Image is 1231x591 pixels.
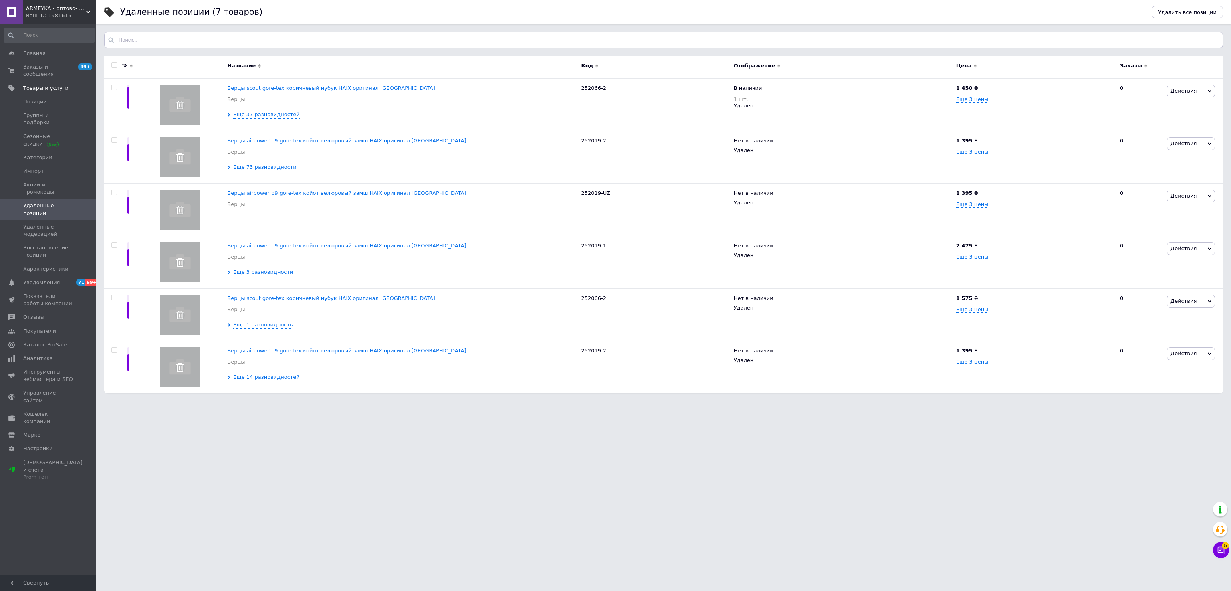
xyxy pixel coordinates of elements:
[23,50,46,57] span: Главная
[956,359,989,365] span: Еще 3 цены
[734,62,775,69] span: Отображение
[956,138,973,144] b: 1 395
[734,102,952,109] div: Удален
[956,149,989,155] span: Еще 3 цены
[160,85,200,125] img: Берцы scout gore-tex коричневый нубук HAIX оригинал Германия
[23,445,52,452] span: Настройки
[4,28,95,43] input: Поиск
[734,347,952,357] div: Нет в наличии
[233,321,293,329] span: Еще 1 разновидность
[227,62,256,69] span: Название
[23,181,74,196] span: Акции и промокоды
[1170,298,1197,304] span: Действия
[23,154,52,161] span: Категории
[78,63,92,70] span: 99+
[23,355,53,362] span: Аналитика
[956,295,973,301] b: 1 575
[956,85,1113,92] div: ₴
[227,253,245,261] a: Берцы
[227,190,466,196] a: Берцы airpower p9 gore-tex койот велюровый замш HAIX оригинал [GEOGRAPHIC_DATA]
[1158,9,1217,15] span: Удалить все позиции
[1170,245,1197,251] span: Действия
[1115,78,1165,131] div: 0
[581,138,606,144] span: 252019-2
[956,190,1113,197] div: ₴
[23,168,44,175] span: Импорт
[23,244,74,259] span: Восстановление позиций
[956,137,1113,144] div: ₴
[734,242,952,252] div: Нет в наличии
[956,295,1113,302] div: ₴
[26,12,96,19] div: Ваш ID: 1981615
[227,358,245,366] a: Берцы
[734,137,952,147] div: Нет в наличии
[1170,193,1197,199] span: Действия
[734,190,952,199] div: Нет в наличии
[160,137,200,177] img: Берцы airpower p9 gore-tex койот велюровый замш HAIX оригинал Германия
[23,368,74,383] span: Инструменты вебмастера и SEO
[227,85,435,91] a: Берцы scout gore-tex коричневый нубук HAIX оригинал [GEOGRAPHIC_DATA]
[23,202,74,217] span: Удаленные позиции
[23,265,69,273] span: Характеристики
[23,389,74,404] span: Управление сайтом
[956,201,989,208] span: Еще 3 цены
[581,348,606,354] span: 252019-2
[23,474,83,481] div: Prom топ
[734,199,952,206] div: Удален
[581,85,606,91] span: 252066-2
[120,8,262,16] div: Удаленные позиции (7 товаров)
[104,32,1223,48] input: Поиск...
[1115,288,1165,341] div: 0
[23,85,69,92] span: Товары и услуги
[956,243,973,249] b: 2 475
[956,62,972,69] span: Цена
[85,279,99,286] span: 99+
[1115,236,1165,288] div: 0
[734,85,952,94] div: В наличии
[227,348,466,354] span: Берцы airpower p9 gore-tex койот велюровый замш HAIX оригинал [GEOGRAPHIC_DATA]
[734,96,952,102] div: 1 шт.
[956,347,1113,354] div: ₴
[1222,542,1229,549] span: 5
[160,190,200,230] img: Берцы airpower p9 gore-tex койот велюровый замш HAIX оригинал Германия
[23,223,74,238] span: Удаленные модерацией
[1120,62,1142,69] span: Заказы
[23,293,74,307] span: Показатели работы компании
[23,459,83,481] span: [DEMOGRAPHIC_DATA] и счета
[76,279,85,286] span: 71
[227,96,245,103] a: Берцы
[23,279,60,286] span: Уведомления
[23,341,67,348] span: Каталог ProSale
[734,147,952,154] div: Удален
[233,374,300,381] span: Еще 14 разновидностей
[1170,88,1197,94] span: Действия
[227,295,435,301] a: Берцы scout gore-tex коричневый нубук HAIX оригинал [GEOGRAPHIC_DATA]
[1115,131,1165,183] div: 0
[23,112,74,126] span: Группы и подборки
[581,62,593,69] span: Код
[734,252,952,259] div: Удален
[26,5,86,12] span: ARMEYKA - оптово- розничная база- Военторг
[956,190,973,196] b: 1 395
[956,254,989,260] span: Еще 3 цены
[122,62,127,69] span: %
[1115,183,1165,236] div: 0
[227,138,466,144] a: Берцы airpower p9 gore-tex койот велюровый замш HAIX оригинал [GEOGRAPHIC_DATA]
[23,314,44,321] span: Отзывы
[233,269,293,276] span: Еще 3 разновидности
[581,243,606,249] span: 252019-1
[227,201,245,208] a: Берцы
[1115,341,1165,393] div: 0
[23,431,44,439] span: Маркет
[227,243,466,249] a: Берцы airpower p9 gore-tex койот велюровый замш HAIX оригинал [GEOGRAPHIC_DATA]
[1170,350,1197,356] span: Действия
[1213,542,1229,558] button: Чат с покупателем5
[23,98,47,105] span: Позиции
[233,164,297,171] span: Еще 73 разновидности
[160,295,200,335] img: Берцы scout gore-tex коричневый нубук HAIX оригинал Германия
[23,133,74,147] span: Сезонные скидки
